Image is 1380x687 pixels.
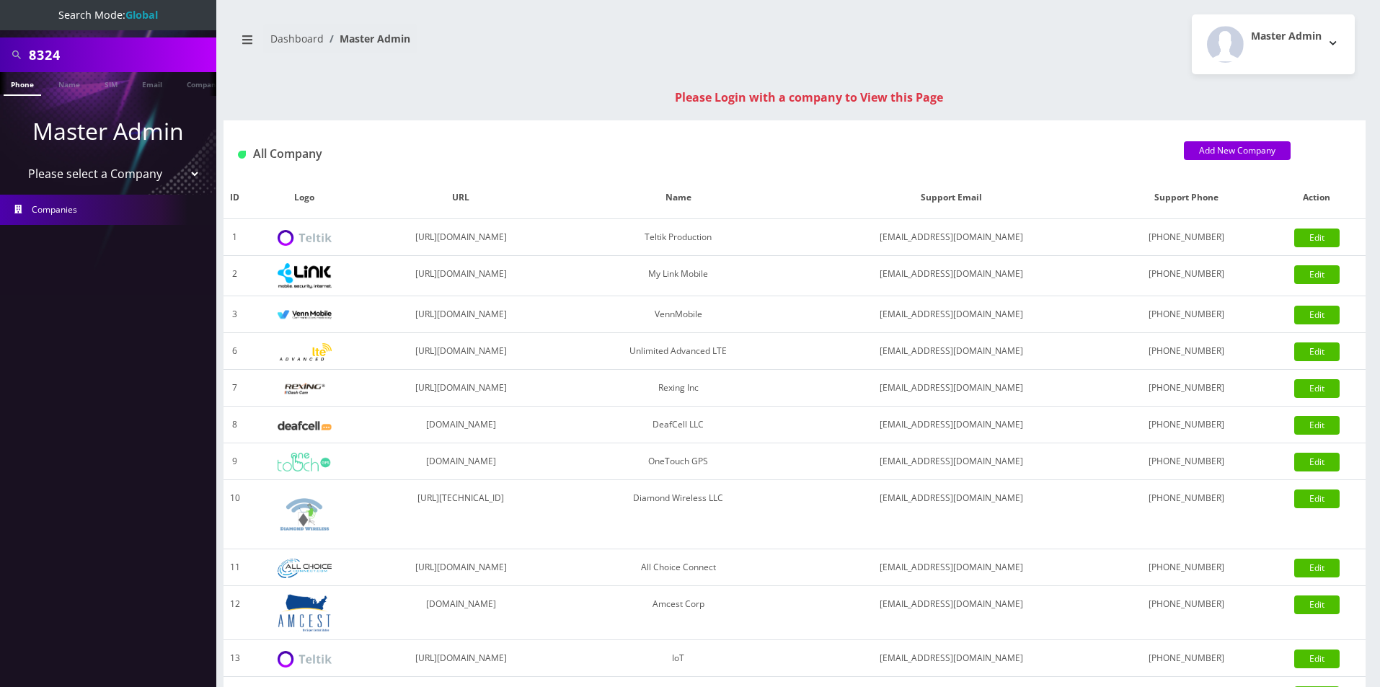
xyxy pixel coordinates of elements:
[270,32,324,45] a: Dashboard
[278,593,332,632] img: Amcest Corp
[363,443,559,480] td: [DOMAIN_NAME]
[1192,14,1355,74] button: Master Admin
[797,586,1105,640] td: [EMAIL_ADDRESS][DOMAIN_NAME]
[1294,379,1340,398] a: Edit
[559,256,797,296] td: My Link Mobile
[363,333,559,370] td: [URL][DOMAIN_NAME]
[797,407,1105,443] td: [EMAIL_ADDRESS][DOMAIN_NAME]
[363,370,559,407] td: [URL][DOMAIN_NAME]
[797,219,1105,256] td: [EMAIL_ADDRESS][DOMAIN_NAME]
[224,586,247,640] td: 12
[363,480,559,549] td: [URL][TECHNICAL_ID]
[1294,229,1340,247] a: Edit
[1105,443,1268,480] td: [PHONE_NUMBER]
[224,640,247,677] td: 13
[135,72,169,94] a: Email
[363,640,559,677] td: [URL][DOMAIN_NAME]
[224,256,247,296] td: 2
[97,72,125,94] a: SIM
[1105,177,1268,219] th: Support Phone
[224,219,247,256] td: 1
[238,89,1380,106] div: Please Login with a company to View this Page
[278,453,332,471] img: OneTouch GPS
[1105,640,1268,677] td: [PHONE_NUMBER]
[559,640,797,677] td: IoT
[224,443,247,480] td: 9
[363,549,559,586] td: [URL][DOMAIN_NAME]
[1105,333,1268,370] td: [PHONE_NUMBER]
[1294,453,1340,471] a: Edit
[1251,30,1322,43] h2: Master Admin
[247,177,363,219] th: Logo
[1294,559,1340,577] a: Edit
[278,559,332,578] img: All Choice Connect
[278,382,332,396] img: Rexing Inc
[1105,370,1268,407] td: [PHONE_NUMBER]
[238,147,1162,161] h1: All Company
[278,263,332,288] img: My Link Mobile
[278,343,332,361] img: Unlimited Advanced LTE
[1268,177,1366,219] th: Action
[1105,219,1268,256] td: [PHONE_NUMBER]
[58,8,158,22] span: Search Mode:
[278,310,332,320] img: VennMobile
[559,296,797,333] td: VennMobile
[559,333,797,370] td: Unlimited Advanced LTE
[224,296,247,333] td: 3
[797,370,1105,407] td: [EMAIL_ADDRESS][DOMAIN_NAME]
[363,407,559,443] td: [DOMAIN_NAME]
[559,407,797,443] td: DeafCell LLC
[797,256,1105,296] td: [EMAIL_ADDRESS][DOMAIN_NAME]
[32,203,77,216] span: Companies
[559,370,797,407] td: Rexing Inc
[1105,480,1268,549] td: [PHONE_NUMBER]
[363,256,559,296] td: [URL][DOMAIN_NAME]
[559,219,797,256] td: Teltik Production
[238,151,246,159] img: All Company
[797,177,1105,219] th: Support Email
[1294,489,1340,508] a: Edit
[29,41,213,68] input: Search All Companies
[224,370,247,407] td: 7
[51,72,87,94] a: Name
[559,549,797,586] td: All Choice Connect
[559,443,797,480] td: OneTouch GPS
[234,24,784,65] nav: breadcrumb
[1105,296,1268,333] td: [PHONE_NUMBER]
[1294,306,1340,324] a: Edit
[224,333,247,370] td: 6
[797,640,1105,677] td: [EMAIL_ADDRESS][DOMAIN_NAME]
[1294,342,1340,361] a: Edit
[1105,407,1268,443] td: [PHONE_NUMBER]
[1184,141,1291,160] a: Add New Company
[559,177,797,219] th: Name
[224,480,247,549] td: 10
[797,296,1105,333] td: [EMAIL_ADDRESS][DOMAIN_NAME]
[797,333,1105,370] td: [EMAIL_ADDRESS][DOMAIN_NAME]
[224,407,247,443] td: 8
[1294,265,1340,284] a: Edit
[797,549,1105,586] td: [EMAIL_ADDRESS][DOMAIN_NAME]
[363,177,559,219] th: URL
[278,487,332,541] img: Diamond Wireless LLC
[125,8,158,22] strong: Global
[559,480,797,549] td: Diamond Wireless LLC
[4,72,41,96] a: Phone
[797,480,1105,549] td: [EMAIL_ADDRESS][DOMAIN_NAME]
[324,31,410,46] li: Master Admin
[1105,586,1268,640] td: [PHONE_NUMBER]
[180,72,228,94] a: Company
[278,651,332,668] img: IoT
[363,296,559,333] td: [URL][DOMAIN_NAME]
[1294,595,1340,614] a: Edit
[278,230,332,247] img: Teltik Production
[278,421,332,430] img: DeafCell LLC
[1105,549,1268,586] td: [PHONE_NUMBER]
[797,443,1105,480] td: [EMAIL_ADDRESS][DOMAIN_NAME]
[1294,650,1340,668] a: Edit
[559,586,797,640] td: Amcest Corp
[224,549,247,586] td: 11
[363,219,559,256] td: [URL][DOMAIN_NAME]
[1105,256,1268,296] td: [PHONE_NUMBER]
[363,586,559,640] td: [DOMAIN_NAME]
